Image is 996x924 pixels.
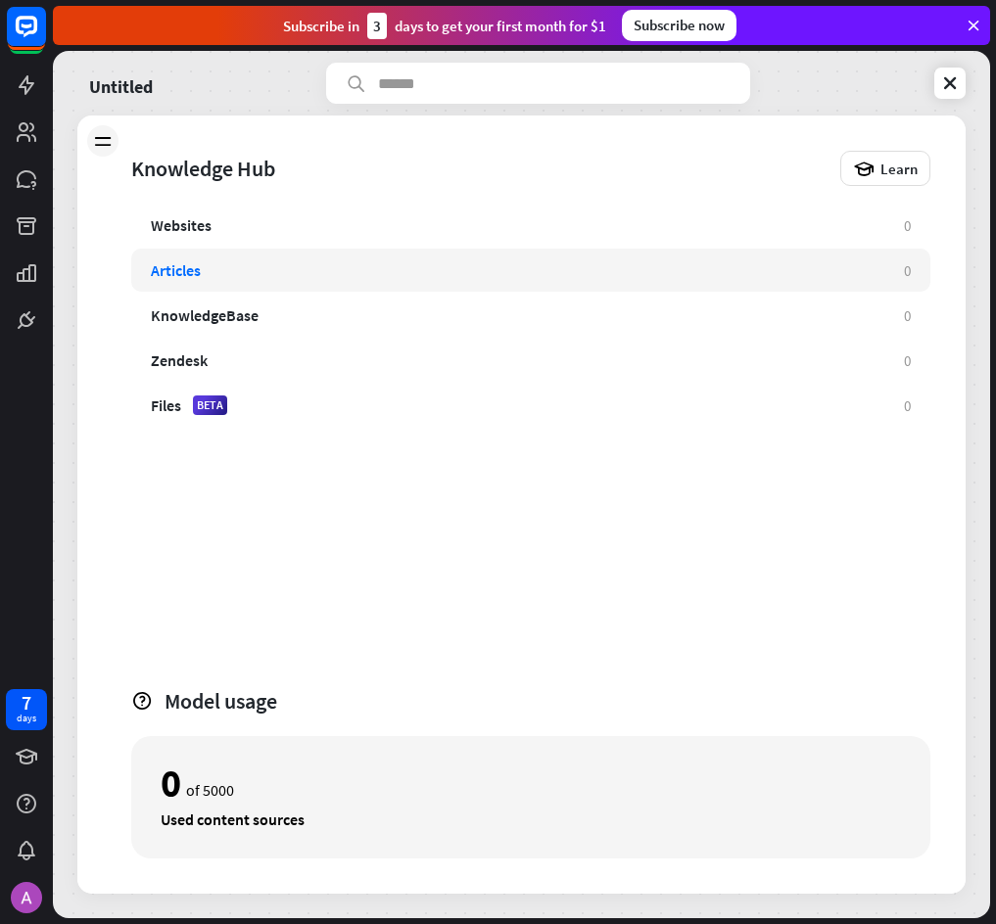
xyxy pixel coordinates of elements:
[165,687,930,715] div: Model usage
[89,63,153,104] a: Untitled
[6,689,47,730] a: 7 days
[151,305,259,325] div: KnowledgeBase
[22,694,31,712] div: 7
[904,306,911,325] div: 0
[904,351,911,370] div: 0
[17,712,36,725] div: days
[161,766,181,800] div: 0
[151,395,181,415] div: Files
[904,216,911,235] div: 0
[16,8,74,67] button: Open LiveChat chat widget
[151,260,201,280] div: Articles
[131,155,830,182] div: Knowledge Hub
[880,160,918,178] span: Learn
[151,350,208,370] div: Zendesk
[161,766,901,800] div: of 5000
[161,809,901,829] div: Used content sources
[151,215,212,235] div: Websites
[904,261,911,280] div: 0
[904,396,911,415] div: 0
[193,395,227,415] div: BETA
[622,10,736,41] div: Subscribe now
[367,13,387,39] div: 3
[283,13,606,39] div: Subscribe in days to get your first month for $1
